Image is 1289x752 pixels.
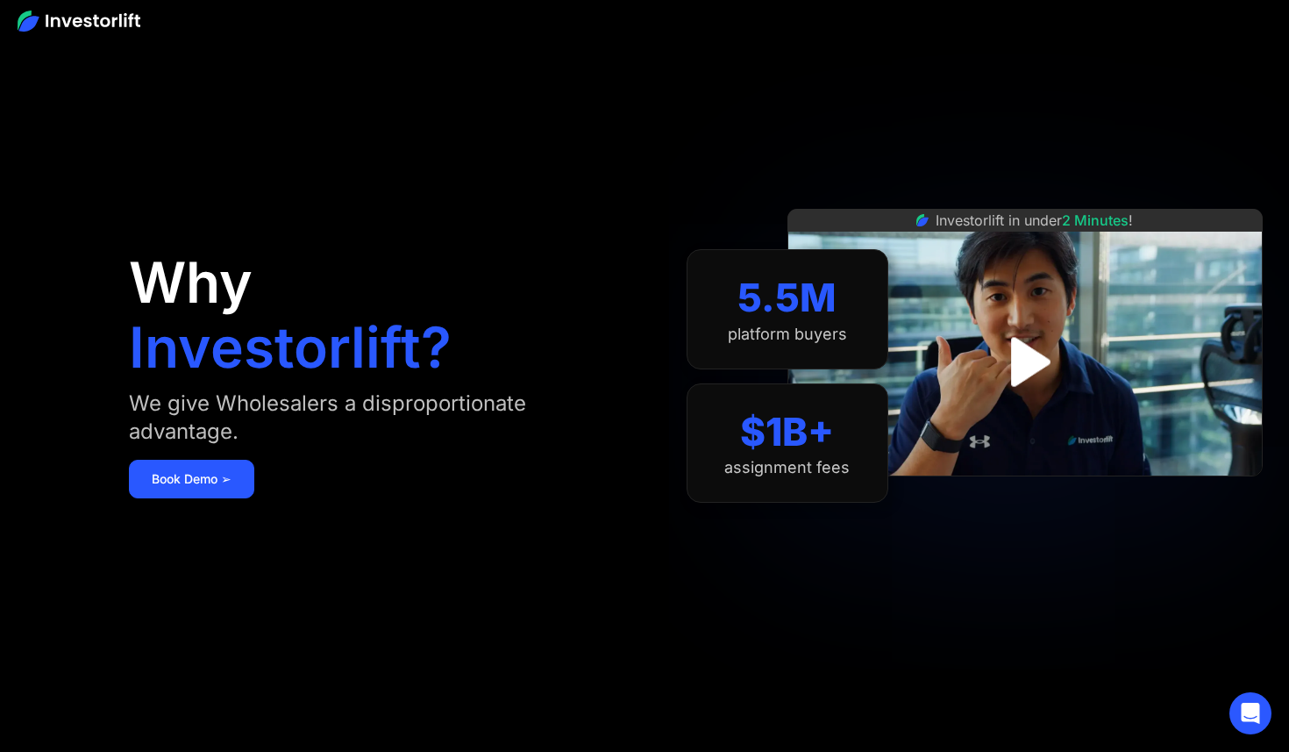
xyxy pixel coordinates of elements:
[894,485,1157,506] iframe: Customer reviews powered by Trustpilot
[936,210,1133,231] div: Investorlift in under !
[724,458,850,477] div: assignment fees
[740,409,834,455] div: $1B+
[1229,692,1271,734] div: Open Intercom Messenger
[129,460,254,498] a: Book Demo ➢
[737,275,837,321] div: 5.5M
[1062,211,1129,229] span: 2 Minutes
[129,390,590,446] div: We give Wholesalers a disproportionate advantage.
[129,319,452,376] h1: Investorlift?
[129,254,253,311] h1: Why
[728,325,847,344] div: platform buyers
[986,323,1064,401] a: open lightbox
